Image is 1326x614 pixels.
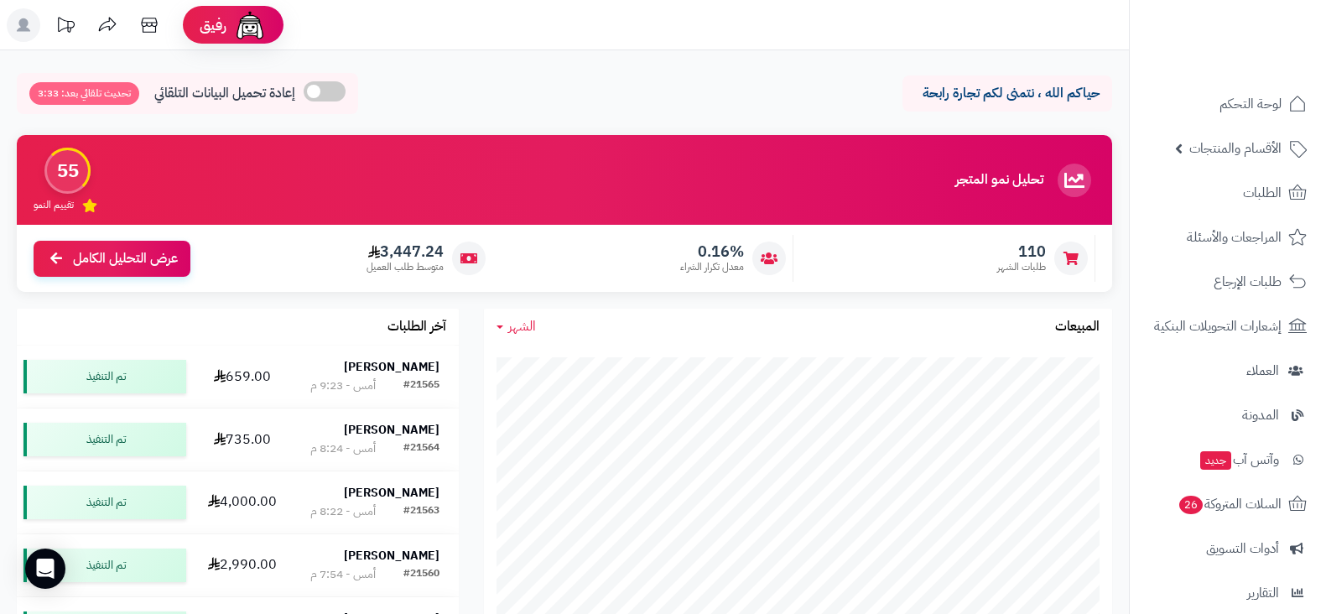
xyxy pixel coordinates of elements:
[1219,92,1282,116] span: لوحة التحكم
[508,316,536,336] span: الشهر
[344,421,439,439] strong: [PERSON_NAME]
[23,486,186,519] div: تم التنفيذ
[1206,537,1279,560] span: أدوات التسويق
[403,566,439,583] div: #21560
[200,15,226,35] span: رفيق
[310,566,376,583] div: أمس - 7:54 م
[680,242,744,261] span: 0.16%
[1179,496,1203,514] span: 26
[1187,226,1282,249] span: المراجعات والأسئلة
[23,549,186,582] div: تم التنفيذ
[387,320,446,335] h3: آخر الطلبات
[403,377,439,394] div: #21565
[1154,315,1282,338] span: إشعارات التحويلات البنكية
[193,346,291,408] td: 659.00
[955,173,1043,188] h3: تحليل نمو المتجر
[193,471,291,533] td: 4,000.00
[403,440,439,457] div: #21564
[997,242,1046,261] span: 110
[154,84,295,103] span: إعادة تحميل البيانات التلقائي
[1200,451,1231,470] span: جديد
[1140,262,1316,302] a: طلبات الإرجاع
[1212,45,1310,81] img: logo-2.png
[1055,320,1100,335] h3: المبيعات
[34,198,74,212] span: تقييم النمو
[1140,306,1316,346] a: إشعارات التحويلات البنكية
[23,423,186,456] div: تم التنفيذ
[367,242,444,261] span: 3,447.24
[915,84,1100,103] p: حياكم الله ، نتمنى لكم تجارة رابحة
[310,377,376,394] div: أمس - 9:23 م
[344,547,439,565] strong: [PERSON_NAME]
[310,440,376,457] div: أمس - 8:24 م
[1178,492,1282,516] span: السلات المتروكة
[23,360,186,393] div: تم التنفيذ
[233,8,267,42] img: ai-face.png
[310,503,376,520] div: أمس - 8:22 م
[1140,395,1316,435] a: المدونة
[29,82,139,105] span: تحديث تلقائي بعد: 3:33
[1140,440,1316,480] a: وآتس آبجديد
[680,260,744,274] span: معدل تكرار الشراء
[997,260,1046,274] span: طلبات الشهر
[1242,403,1279,427] span: المدونة
[1214,270,1282,294] span: طلبات الإرجاع
[1140,84,1316,124] a: لوحة التحكم
[1140,173,1316,213] a: الطلبات
[44,8,86,46] a: تحديثات المنصة
[193,534,291,596] td: 2,990.00
[1140,351,1316,391] a: العملاء
[403,503,439,520] div: #21563
[1140,484,1316,524] a: السلات المتروكة26
[73,249,178,268] span: عرض التحليل الكامل
[344,484,439,502] strong: [PERSON_NAME]
[367,260,444,274] span: متوسط طلب العميل
[344,358,439,376] strong: [PERSON_NAME]
[1140,573,1316,613] a: التقارير
[1243,181,1282,205] span: الطلبات
[1189,137,1282,160] span: الأقسام والمنتجات
[25,549,65,589] div: Open Intercom Messenger
[1199,448,1279,471] span: وآتس آب
[1140,528,1316,569] a: أدوات التسويق
[193,408,291,471] td: 735.00
[1246,359,1279,382] span: العملاء
[34,241,190,277] a: عرض التحليل الكامل
[1247,581,1279,605] span: التقارير
[497,317,536,336] a: الشهر
[1140,217,1316,258] a: المراجعات والأسئلة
